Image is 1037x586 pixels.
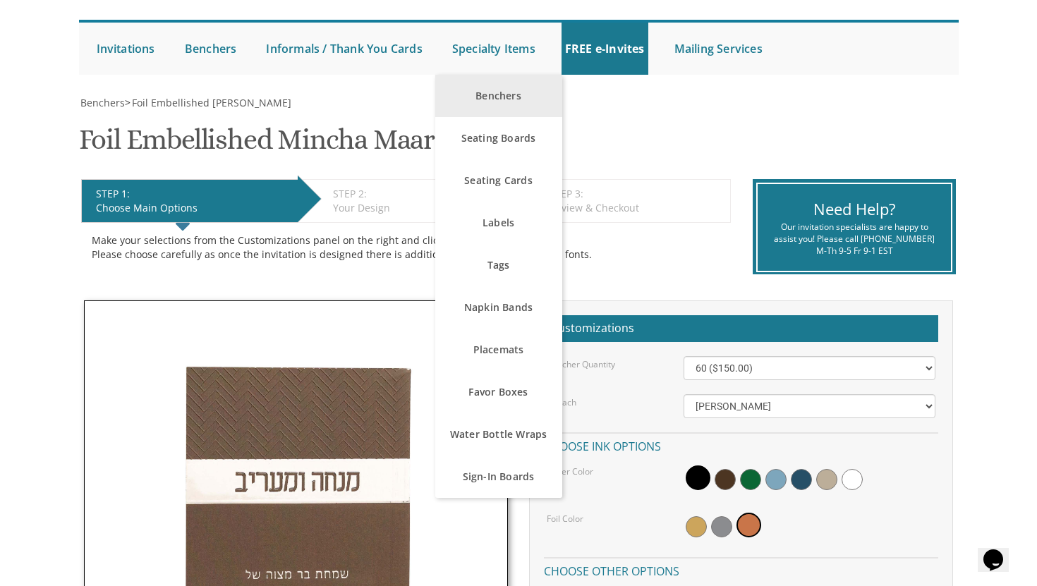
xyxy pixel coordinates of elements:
[181,23,241,75] a: Benchers
[449,23,539,75] a: Specialty Items
[79,124,554,166] h1: Foil Embellished Mincha Maariv Style 10
[978,530,1023,572] iframe: chat widget
[435,286,562,329] a: Napkin Bands
[547,465,593,477] label: Cover Color
[768,198,940,220] div: Need Help?
[547,358,615,370] label: Bencher Quantity
[544,432,938,457] h4: Choose ink options
[768,221,940,257] div: Our invitation specialists are happy to assist you! Please call [PHONE_NUMBER] M-Th 9-5 Fr 9-1 EST
[550,187,723,201] div: STEP 3:
[333,201,507,215] div: Your Design
[96,201,291,215] div: Choose Main Options
[79,96,125,109] a: Benchers
[550,201,723,215] div: Review & Checkout
[132,96,291,109] span: Foil Embellished [PERSON_NAME]
[562,23,648,75] a: FREE e-Invites
[547,513,583,525] label: Foil Color
[544,315,938,342] h2: Customizations
[435,456,562,498] a: Sign-In Boards
[671,23,766,75] a: Mailing Services
[93,23,159,75] a: Invitations
[435,117,562,159] a: Seating Boards
[544,557,938,582] h4: Choose other options
[435,244,562,286] a: Tags
[435,329,562,371] a: Placemats
[333,187,507,201] div: STEP 2:
[435,371,562,413] a: Favor Boxes
[96,187,291,201] div: STEP 1:
[80,96,125,109] span: Benchers
[92,233,720,262] div: Make your selections from the Customizations panel on the right and click NEXT Please choose care...
[131,96,291,109] a: Foil Embellished [PERSON_NAME]
[262,23,425,75] a: Informals / Thank You Cards
[435,202,562,244] a: Labels
[435,159,562,202] a: Seating Cards
[435,75,562,117] a: Benchers
[435,413,562,456] a: Water Bottle Wraps
[125,96,291,109] span: >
